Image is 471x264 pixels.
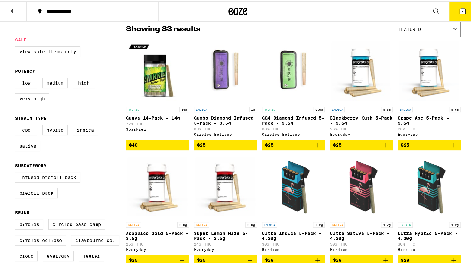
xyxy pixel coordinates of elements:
[73,123,98,134] label: Indica
[194,39,257,138] a: Open page for Gumbo Diamond Infused 5-Pack - 3.5g from Circles Eclipse
[194,138,257,149] button: Add to bag
[126,121,189,125] p: 22% THC
[43,249,74,260] label: Everyday
[398,105,413,111] p: INDICA
[262,229,325,240] p: Ultra Indica 5-Pack - 4.20g
[194,126,257,130] p: 30% THC
[330,221,345,226] p: SATIVA
[262,39,325,102] img: Circles Eclipse - GG4 Diamond Infused 5-Pack - 3.5g
[15,139,40,150] label: Sativa
[129,256,138,261] span: $25
[398,246,461,250] div: Birdies
[177,221,189,226] p: 3.5g
[330,246,393,250] div: Birdies
[262,154,325,254] a: Open page for Ultra Indica 5-Pack - 4.20g from Birdies
[330,154,393,217] img: Birdies - Ultra Sativa 5-Pack - 4.20g
[15,67,35,72] legend: Potency
[15,76,37,87] label: Low
[194,246,257,250] div: Everyday
[313,221,325,226] p: 4.2g
[330,39,393,138] a: Open page for Blackberry Kush 5-Pack - 3.5g from Everyday
[262,131,325,135] div: Circles Eclipse
[330,241,393,245] p: 30% THC
[398,138,461,149] button: Add to bag
[330,229,393,240] p: Ultra Sativa 5-Pack - 4.20g
[73,76,95,87] label: High
[262,105,277,111] p: HYBRID
[313,105,325,111] p: 3.5g
[129,141,138,146] span: $40
[126,154,189,217] img: Everyday - Acapulco Gold 5-Pack - 3.5g
[194,154,257,254] a: Open page for Super Lemon Haze 5-Pack - 3.5g from Everyday
[15,92,49,103] label: Very High
[265,256,274,261] span: $28
[71,234,119,244] label: Claybourne Co.
[398,39,461,102] img: Everyday - Grape Ape 5-Pack - 3.5g
[194,39,257,102] img: Circles Eclipse - Gumbo Diamond Infused 5-Pack - 3.5g
[262,39,325,138] a: Open page for GG4 Diamond Infused 5-Pack - 3.5g from Circles Eclipse
[48,218,105,229] label: Circles Base Camp
[15,123,37,134] label: CBD
[15,209,29,214] legend: Brand
[126,246,189,250] div: Everyday
[42,76,68,87] label: Medium
[197,141,206,146] span: $25
[398,221,413,226] p: HYBRID
[15,234,66,244] label: Circles Eclipse
[126,39,189,138] a: Open page for Guava 14-Pack - 14g from Sparkiez
[381,221,393,226] p: 4.2g
[194,221,209,226] p: SATIVA
[194,105,209,111] p: INDICA
[398,229,461,240] p: Ultra Hybrid 5-Pack - 4.20g
[15,186,58,197] label: Preroll Pack
[15,171,80,181] label: Infused Preroll Pack
[449,105,461,111] p: 3.5g
[262,241,325,245] p: 30% THC
[126,39,189,102] img: Sparkiez - Guava 14-Pack - 14g
[398,26,421,31] span: Featured
[330,154,393,254] a: Open page for Ultra Sativa 5-Pack - 4.20g from Birdies
[126,229,189,240] p: Acapulco Gold 5-Pack - 3.5g
[398,39,461,138] a: Open page for Grape Ape 5-Pack - 3.5g from Everyday
[194,114,257,124] p: Gumbo Diamond Infused 5-Pack - 3.5g
[262,126,325,130] p: 33% THC
[42,123,68,134] label: Hybrid
[15,36,27,41] legend: Sale
[401,141,409,146] span: $25
[333,256,341,261] span: $28
[330,131,393,135] div: Everyday
[381,105,393,111] p: 3.5g
[15,162,46,167] legend: Subcategory
[330,39,393,102] img: Everyday - Blackberry Kush 5-Pack - 3.5g
[15,115,46,120] legend: Strain Type
[330,114,393,124] p: Blackberry Kush 5-Pack - 3.5g
[126,138,189,149] button: Add to bag
[401,256,409,261] span: $28
[398,154,461,217] img: Birdies - Ultra Hybrid 5-Pack - 4.20g
[262,114,325,124] p: GG4 Diamond Infused 5-Pack - 3.5g
[15,218,43,229] label: Birdies
[126,126,189,130] div: Sparkiez
[126,154,189,254] a: Open page for Acapulco Gold 5-Pack - 3.5g from Everyday
[194,131,257,135] div: Circles Eclipse
[15,45,80,56] label: View Sale Items Only
[197,256,206,261] span: $25
[179,105,189,111] p: 14g
[245,221,257,226] p: 3.5g
[194,154,257,217] img: Everyday - Super Lemon Haze 5-Pack - 3.5g
[194,241,257,245] p: 24% THC
[126,241,189,245] p: 25% THC
[398,126,461,130] p: 25% THC
[249,105,257,111] p: 1g
[126,23,200,34] p: Showing 83 results
[79,249,104,260] label: Jeeter
[398,131,461,135] div: Everyday
[333,141,341,146] span: $25
[4,4,46,9] span: Hi. Need any help?
[398,114,461,124] p: Grape Ape 5-Pack - 3.5g
[262,221,277,226] p: INDICA
[126,114,189,119] p: Guava 14-Pack - 14g
[330,105,345,111] p: INDICA
[262,246,325,250] div: Birdies
[462,9,463,12] span: 5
